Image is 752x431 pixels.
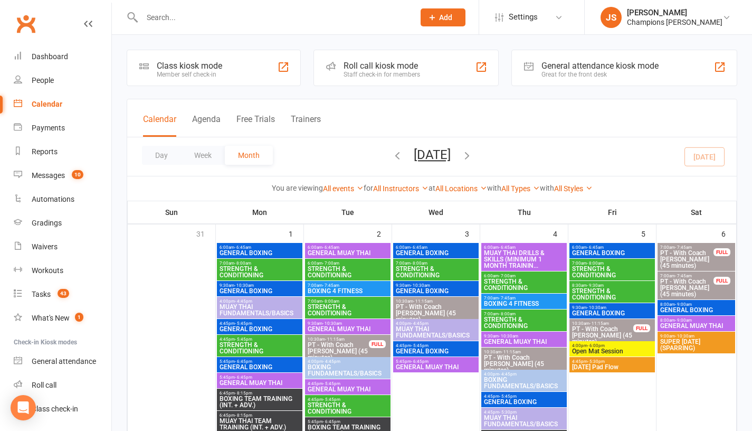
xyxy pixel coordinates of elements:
[675,274,692,278] span: - 7:45am
[660,339,733,351] span: SUPER [DATE] (SPARRING)
[627,8,722,17] div: [PERSON_NAME]
[157,71,222,78] div: Member self check-in
[11,395,36,420] div: Open Intercom Messenger
[483,350,565,354] span: 10:30am
[307,245,388,250] span: 6:00am
[14,235,111,259] a: Waivers
[395,299,477,304] span: 10:30am
[307,283,388,288] span: 7:00am
[32,124,65,132] div: Payments
[32,195,74,203] div: Automations
[32,171,65,180] div: Messages
[483,301,565,307] span: BOXING 4 FITNESS
[587,359,605,364] span: - 5:30pm
[322,321,342,326] span: - 10:30am
[307,261,388,266] span: 6:00am
[307,304,388,316] span: STRENGTH & CONDITIONING
[219,396,300,408] span: BOXING TEAM TRAINING (INT. + ADV.)
[139,10,407,25] input: Search...
[713,277,730,285] div: FULL
[236,114,275,137] button: Free Trials
[14,306,111,330] a: What's New1
[143,114,176,137] button: Calendar
[395,321,477,326] span: 4:00pm
[322,283,339,288] span: - 7:45am
[660,307,733,313] span: GENERAL BOXING
[587,261,604,266] span: - 8:00am
[499,245,516,250] span: - 6:45am
[72,170,83,179] span: 10
[272,184,323,192] strong: You are viewing
[429,184,435,192] strong: at
[587,305,606,310] span: - 10:30am
[395,364,477,370] span: GENERAL MUAY THAI
[660,278,714,297] span: PT - With Coach [PERSON_NAME] (45 minutes)
[411,245,427,250] span: - 6:45am
[660,318,733,323] span: 8:00am
[219,326,300,332] span: GENERAL BOXING
[483,372,565,377] span: 4:00pm
[554,184,593,193] a: All Styles
[435,184,487,193] a: All Locations
[572,288,653,301] span: STRENGTH & CONDITIONING
[307,288,388,294] span: BOXING 4 FITNESS
[483,354,565,373] span: PT - With Coach [PERSON_NAME] (45 minutes)
[235,391,252,396] span: - 8:15pm
[572,359,653,364] span: 4:45pm
[235,337,252,342] span: - 5:45pm
[499,410,517,415] span: - 5:30pm
[307,299,388,304] span: 7:00am
[509,5,538,29] span: Settings
[304,201,392,223] th: Tue
[587,283,604,288] span: - 9:30am
[641,224,656,242] div: 5
[235,413,252,418] span: - 8:15pm
[675,318,692,323] span: - 9:00am
[572,326,634,345] span: PT - With Coach [PERSON_NAME] (45 minutes)
[675,334,694,339] span: - 10:30am
[307,419,388,424] span: 5:45pm
[395,266,477,278] span: STRENGTH & CONDITIONING
[465,224,480,242] div: 3
[289,224,303,242] div: 1
[572,321,634,326] span: 10:30am
[322,245,339,250] span: - 6:45am
[395,245,477,250] span: 6:00am
[483,245,565,250] span: 6:00am
[483,296,565,301] span: 7:00am
[14,92,111,116] a: Calendar
[219,364,300,370] span: GENERAL BOXING
[572,261,653,266] span: 7:00am
[14,350,111,373] a: General attendance kiosk mode
[483,334,565,339] span: 9:30am
[219,375,300,380] span: 5:45pm
[373,184,429,193] a: All Instructors
[483,415,565,427] span: MUAY THAI FUNDAMENTALS/BASICS
[14,259,111,283] a: Workouts
[14,283,111,306] a: Tasks 43
[540,184,554,192] strong: with
[572,310,653,316] span: GENERAL BOXING
[32,76,54,85] div: People
[192,114,221,137] button: Agenda
[480,201,568,223] th: Thu
[32,381,56,389] div: Roll call
[713,248,730,256] div: FULL
[572,364,653,370] span: [DATE] Pad Flow
[660,302,733,307] span: 8:00am
[196,224,215,242] div: 31
[32,219,62,227] div: Gradings
[307,381,388,386] span: 4:45pm
[219,380,300,386] span: GENERAL MUAY THAI
[235,321,252,326] span: - 5:45pm
[32,266,63,275] div: Workouts
[414,147,451,162] button: [DATE]
[14,116,111,140] a: Payments
[32,357,96,366] div: General attendance
[675,302,692,307] span: - 9:00am
[483,278,565,291] span: STRENGTH & CONDITIONING
[541,61,659,71] div: General attendance kiosk mode
[587,343,605,348] span: - 6:00pm
[364,184,373,192] strong: for
[14,140,111,164] a: Reports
